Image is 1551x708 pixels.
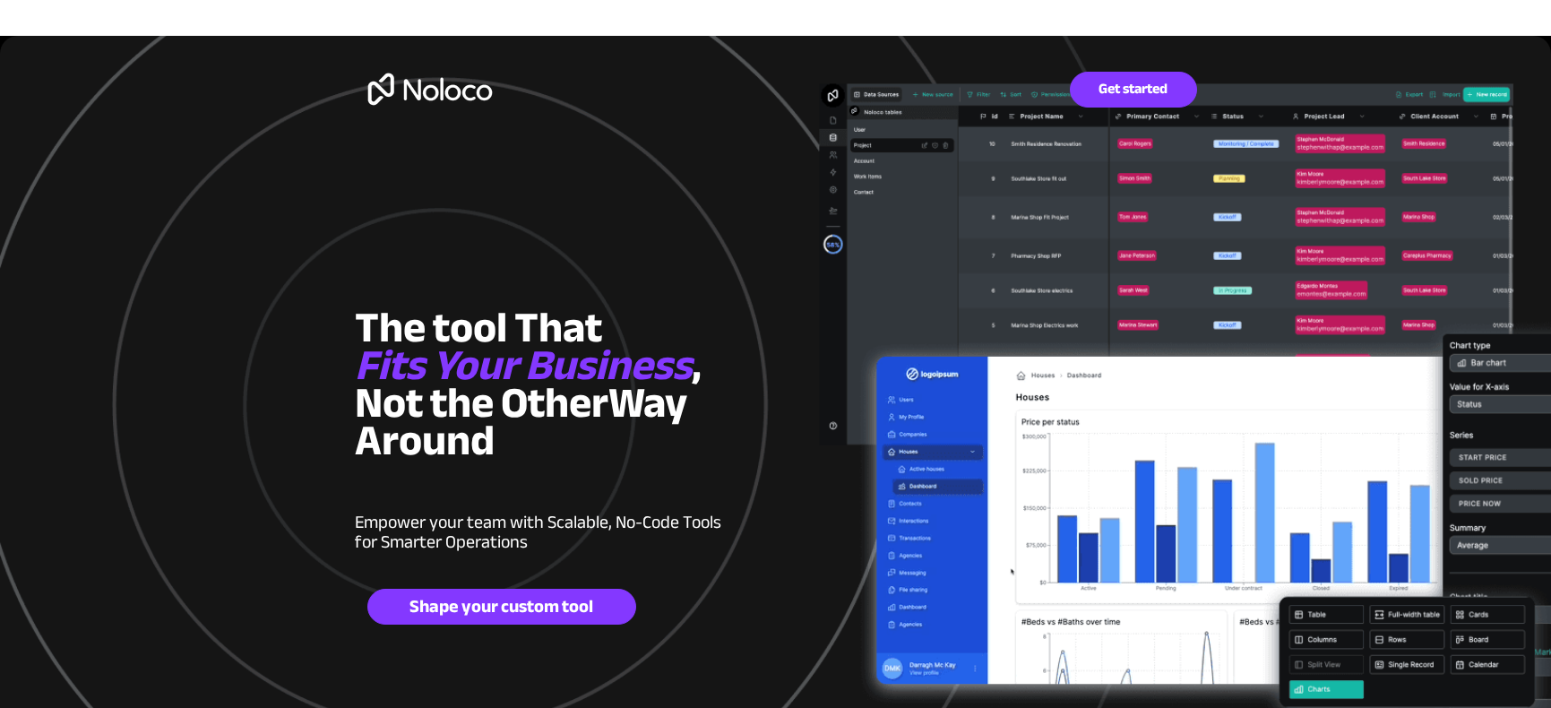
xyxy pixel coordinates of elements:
span: , Not the O [355,325,702,444]
span: ther [528,363,608,444]
a: Shape your custom tool [367,589,636,625]
em: Your Business [432,325,692,406]
a: Get started [1070,72,1197,108]
span: Empower your team with Scala [355,505,586,539]
span: Way Around [355,363,687,481]
span: ble, No-Code Tools for Smarter Operations [355,505,721,558]
span: The tool That [355,288,609,368]
span: Get started [1071,81,1196,98]
em: Fits [355,325,425,406]
span: Shape your custom tool [368,596,635,617]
